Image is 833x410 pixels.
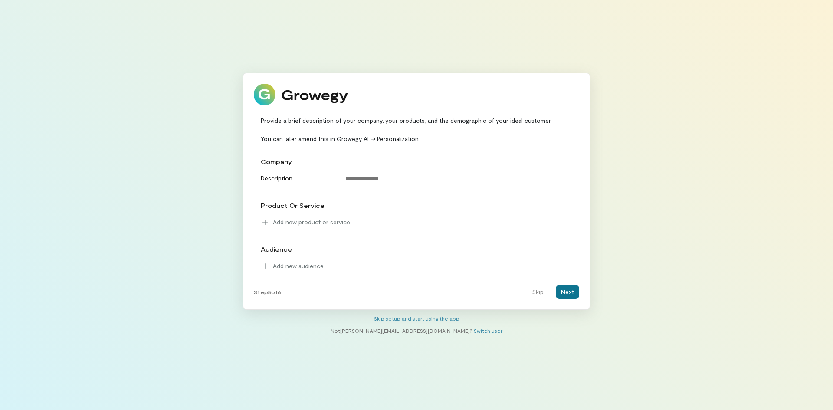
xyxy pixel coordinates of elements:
button: Skip [527,285,549,299]
a: Skip setup and start using the app [374,315,459,321]
img: Growegy logo [254,84,348,105]
span: product or service [261,202,325,209]
span: Add new product or service [273,218,350,226]
button: Next [556,285,579,299]
span: audience [261,246,292,253]
div: Provide a brief description of your company, your products, and the demographic of your ideal cus... [254,116,579,143]
a: Switch user [474,328,502,334]
span: Add new audience [273,262,324,270]
span: company [261,158,292,165]
div: Description [256,171,337,183]
span: Step 5 of 6 [254,289,281,295]
span: Not [PERSON_NAME][EMAIL_ADDRESS][DOMAIN_NAME] ? [331,328,472,334]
